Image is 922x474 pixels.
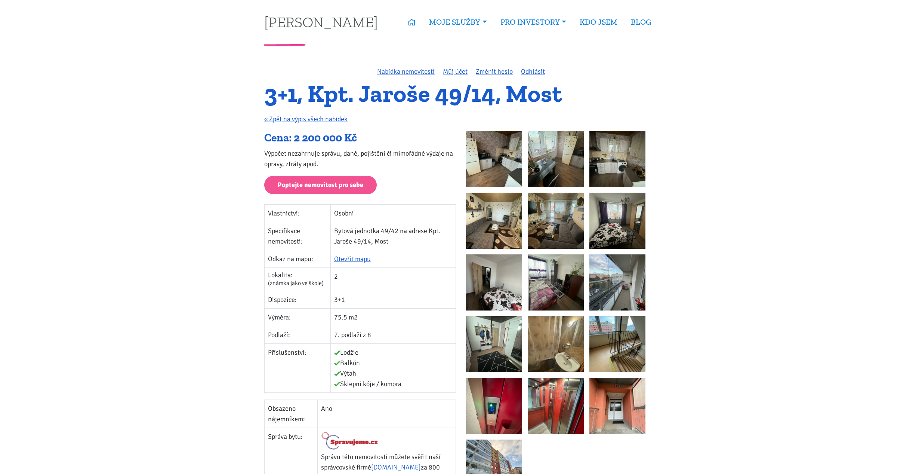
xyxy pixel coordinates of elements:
[265,204,331,222] td: Vlastnictví:
[371,463,421,471] a: [DOMAIN_NAME]
[265,291,331,308] td: Dispozice:
[330,343,456,392] td: Lodžie Balkón Výtah Sklepní kóje / komora
[443,67,468,76] a: Můj účet
[330,222,456,250] td: Bytová jednotka 49/42 na adrese Kpt. Jaroše 49/14, Most
[330,308,456,326] td: 75.5 m2
[264,176,377,194] a: Poptejte nemovitost pro sebe
[265,267,331,291] td: Lokalita:
[330,326,456,343] td: 7. podlaží z 8
[264,148,456,169] p: Výpočet nezahrnuje správu, daně, pojištění či mimořádné výdaje na opravy, ztráty apod.
[265,400,318,428] td: Obsazeno nájemníkem:
[264,83,658,104] h1: 3+1, Kpt. Jaroše 49/14, Most
[264,131,456,145] div: Cena: 2 200 000 Kč
[321,431,378,450] img: Logo Spravujeme.cz
[265,308,331,326] td: Výměra:
[268,279,324,287] span: (známka jako ve škole)
[377,67,435,76] a: Nabídka nemovitostí
[334,255,371,263] a: Otevřít mapu
[330,291,456,308] td: 3+1
[494,13,573,31] a: PRO INVESTORY
[476,67,513,76] a: Změnit heslo
[265,343,331,392] td: Příslušenství:
[330,204,456,222] td: Osobní
[521,67,545,76] a: Odhlásit
[264,15,378,29] a: [PERSON_NAME]
[318,400,456,428] td: Ano
[422,13,493,31] a: MOJE SLUŽBY
[264,115,348,123] a: « Zpět na výpis všech nabídek
[624,13,658,31] a: BLOG
[265,250,331,267] td: Odkaz na mapu:
[265,326,331,343] td: Podlaží:
[573,13,624,31] a: KDO JSEM
[265,222,331,250] td: Specifikace nemovitosti:
[330,267,456,291] td: 2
